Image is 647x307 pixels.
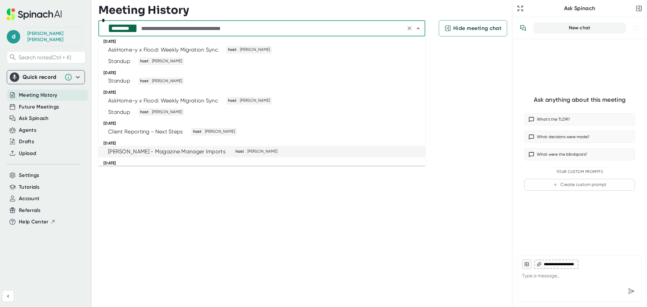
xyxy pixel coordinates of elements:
div: [DATE] [103,161,425,166]
button: Clear [405,24,414,33]
span: host [227,47,238,53]
button: Drafts [19,138,34,146]
span: host [139,78,150,84]
span: Help Center [19,218,49,226]
span: [PERSON_NAME] [151,78,183,84]
button: Help Center [19,218,56,226]
button: Agents [19,126,36,134]
button: Account [19,195,39,203]
span: [PERSON_NAME] [246,149,278,155]
button: Referrals [19,207,40,214]
button: What decisions were made? [524,131,635,143]
div: Send message [625,285,637,297]
div: Ask Spinach [525,5,634,12]
span: [PERSON_NAME] [239,47,271,53]
div: [DATE] [103,39,425,44]
div: Quick record [10,70,82,84]
button: Hide meeting chat [439,20,507,36]
button: Meeting History [19,91,57,99]
div: Client Reporting - Next Steps [108,128,183,135]
button: Expand to Ask Spinach page [516,4,525,13]
div: Standup [108,109,130,116]
span: Hide meeting chat [453,24,501,32]
button: What were the blindspots? [524,148,635,160]
div: AskHome-y x Flood: Weekly Migration Sync [108,97,218,104]
button: Create custom prompt [524,179,635,191]
span: d [7,30,20,43]
h3: Meeting History [98,4,189,17]
span: [PERSON_NAME] [239,98,271,104]
div: [DATE] [103,121,425,126]
span: [PERSON_NAME] [151,58,183,64]
span: Search notes (Ctrl + K) [19,54,84,61]
button: Collapse sidebar [3,291,13,302]
span: host [139,109,150,115]
span: host [192,129,203,135]
button: Settings [19,172,39,179]
button: Tutorials [19,183,39,191]
div: Standup [108,78,130,84]
span: host [139,58,150,64]
button: What’s the TLDR? [524,113,635,125]
span: [PERSON_NAME] [151,109,183,115]
span: [PERSON_NAME] [204,129,236,135]
div: AskHome-y x Flood: Weekly Migration Sync [108,47,218,53]
span: host [235,149,245,155]
div: New chat [538,25,621,31]
span: host [227,98,238,104]
button: Ask Spinach [19,115,49,122]
div: [DATE] [103,70,425,75]
button: Future Meetings [19,103,59,111]
button: View conversation history [516,21,530,35]
div: Standup [108,58,130,65]
button: Close [413,24,423,33]
button: Close conversation sidebar [634,4,644,13]
div: Ask anything about this meeting [534,96,625,104]
div: [DATE] [103,141,425,146]
div: Dalton Bowen [27,31,78,42]
div: [DATE] [103,90,425,95]
div: [PERSON_NAME] - Magazine Manager Imports [108,148,225,155]
div: Your Custom Prompts [524,170,635,174]
button: Upload [19,150,36,157]
div: Quick record [23,74,61,81]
